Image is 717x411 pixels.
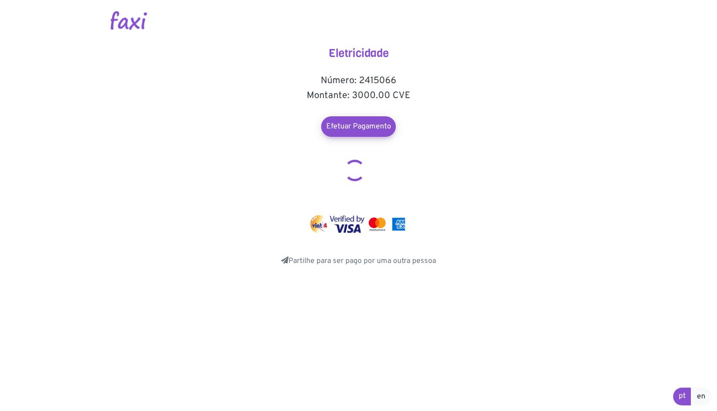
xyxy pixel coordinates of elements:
img: mastercard [390,215,408,233]
h4: Eletricidade [265,47,452,60]
a: en [691,388,711,405]
a: Efetuar Pagamento [321,116,396,137]
a: pt [673,388,691,405]
img: mastercard [366,215,388,233]
a: Partilhe para ser pago por uma outra pessoa [281,256,436,266]
img: visa [330,215,365,233]
h5: Montante: 3000.00 CVE [265,90,452,101]
h5: Número: 2415066 [265,75,452,86]
img: vinti4 [309,215,328,233]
